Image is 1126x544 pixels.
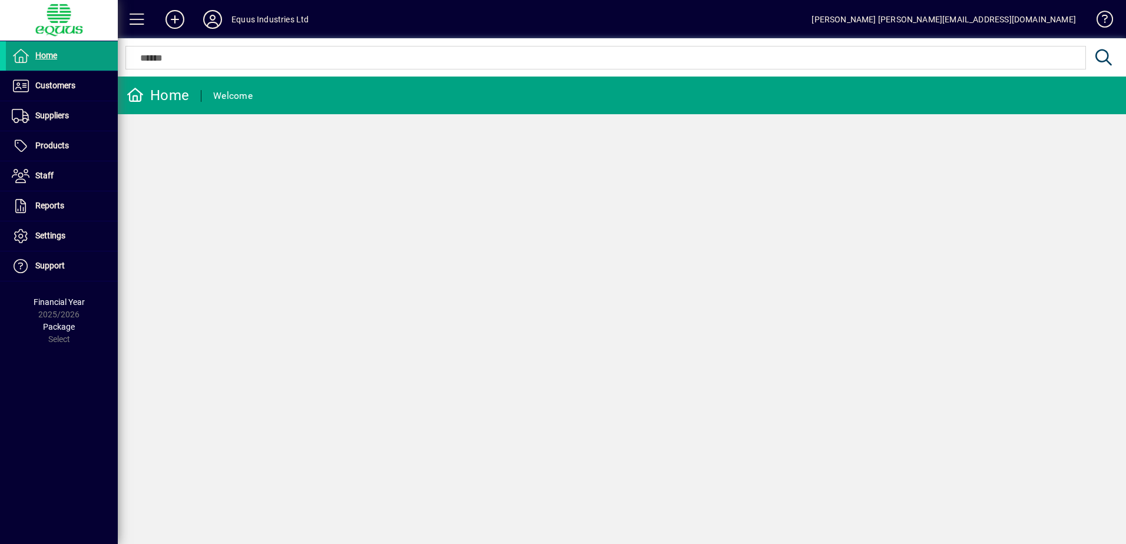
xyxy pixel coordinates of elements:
div: [PERSON_NAME] [PERSON_NAME][EMAIL_ADDRESS][DOMAIN_NAME] [812,10,1076,29]
div: Equus Industries Ltd [231,10,309,29]
a: Knowledge Base [1088,2,1111,41]
button: Add [156,9,194,30]
span: Financial Year [34,297,85,307]
span: Staff [35,171,54,180]
a: Customers [6,71,118,101]
span: Products [35,141,69,150]
div: Home [127,86,189,105]
button: Profile [194,9,231,30]
a: Reports [6,191,118,221]
span: Package [43,322,75,331]
span: Suppliers [35,111,69,120]
span: Settings [35,231,65,240]
a: Products [6,131,118,161]
a: Settings [6,221,118,251]
a: Support [6,251,118,281]
span: Reports [35,201,64,210]
a: Suppliers [6,101,118,131]
span: Customers [35,81,75,90]
span: Support [35,261,65,270]
span: Home [35,51,57,60]
div: Welcome [213,87,253,105]
a: Staff [6,161,118,191]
